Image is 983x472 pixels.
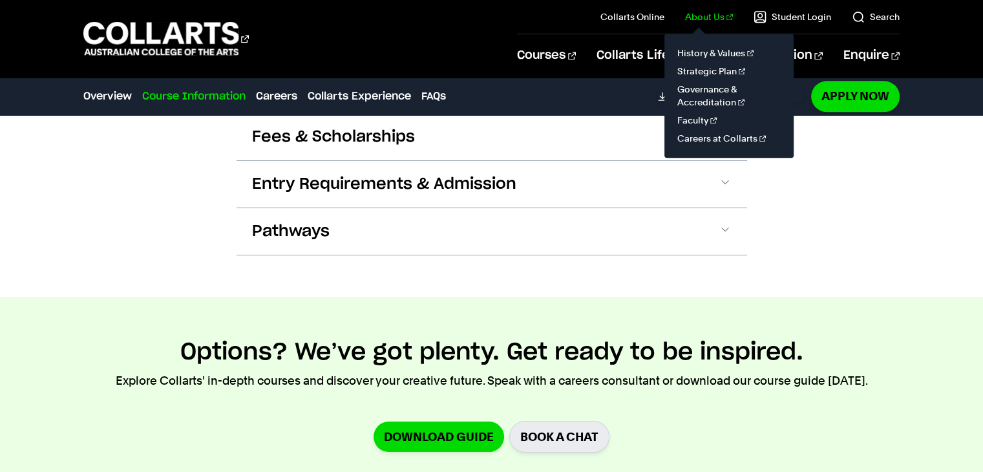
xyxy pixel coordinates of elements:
[180,338,803,367] h2: Options? We’ve got plenty. Get ready to be inspired.
[843,34,900,77] a: Enquire
[597,34,680,77] a: Collarts Life
[509,421,609,453] a: BOOK A CHAT
[852,10,900,23] a: Search
[142,89,246,104] a: Course Information
[237,161,747,208] button: Entry Requirements & Admission
[237,114,747,160] button: Fees & Scholarships
[374,422,504,452] a: Download Guide
[675,80,783,111] a: Governance & Accreditation
[675,62,783,80] a: Strategic Plan
[83,89,132,104] a: Overview
[517,34,576,77] a: Courses
[675,111,783,129] a: Faculty
[421,89,446,104] a: FAQs
[252,221,330,242] span: Pathways
[675,129,783,147] a: Careers at Collarts
[83,20,249,57] div: Go to homepage
[252,174,516,195] span: Entry Requirements & Admission
[811,81,900,111] a: Apply Now
[658,91,803,102] a: DownloadCourse Guide
[237,208,747,255] button: Pathways
[252,127,415,147] span: Fees & Scholarships
[600,10,664,23] a: Collarts Online
[675,44,783,62] a: History & Values
[685,10,733,23] a: About Us
[308,89,411,104] a: Collarts Experience
[256,89,297,104] a: Careers
[754,10,831,23] a: Student Login
[116,372,868,390] p: Explore Collarts' in-depth courses and discover your creative future. Speak with a careers consul...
